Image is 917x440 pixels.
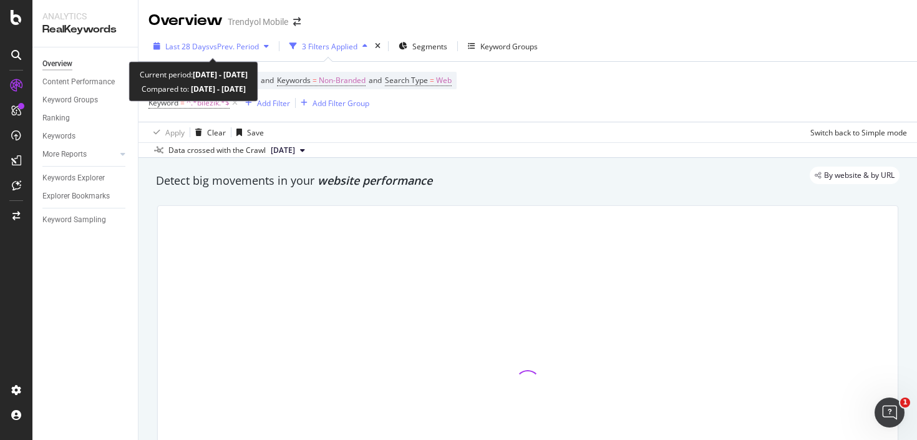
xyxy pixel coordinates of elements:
[42,94,98,107] div: Keyword Groups
[436,72,452,89] span: Web
[42,213,106,227] div: Keyword Sampling
[875,398,905,428] iframe: Intercom live chat
[228,16,288,28] div: Trendyol Mobile
[257,98,290,109] div: Add Filter
[165,127,185,138] div: Apply
[210,41,259,52] span: vs Prev. Period
[42,112,129,125] a: Ranking
[430,75,434,86] span: =
[293,17,301,26] div: arrow-right-arrow-left
[148,10,223,31] div: Overview
[900,398,910,408] span: 1
[231,122,264,142] button: Save
[165,41,210,52] span: Last 28 Days
[42,22,128,37] div: RealKeywords
[42,94,129,107] a: Keyword Groups
[42,76,115,89] div: Content Performance
[42,130,75,143] div: Keywords
[168,145,266,156] div: Data crossed with the Crawl
[140,67,248,82] div: Current period:
[42,57,129,71] a: Overview
[42,76,129,89] a: Content Performance
[266,143,310,158] button: [DATE]
[313,98,369,109] div: Add Filter Group
[148,122,185,142] button: Apply
[463,36,543,56] button: Keyword Groups
[271,145,295,156] span: 2025 Aug. 3rd
[42,112,70,125] div: Ranking
[296,95,369,110] button: Add Filter Group
[190,122,226,142] button: Clear
[42,148,87,161] div: More Reports
[42,148,117,161] a: More Reports
[148,97,178,108] span: Keyword
[180,97,185,108] span: =
[42,172,129,185] a: Keywords Explorer
[42,57,72,71] div: Overview
[148,36,274,56] button: Last 28 DaysvsPrev. Period
[42,213,129,227] a: Keyword Sampling
[207,127,226,138] div: Clear
[42,130,129,143] a: Keywords
[369,75,382,86] span: and
[142,82,246,96] div: Compared to:
[313,75,317,86] span: =
[189,84,246,94] b: [DATE] - [DATE]
[810,167,900,184] div: legacy label
[261,75,274,86] span: and
[277,75,311,86] span: Keywords
[412,41,447,52] span: Segments
[394,36,452,56] button: Segments
[187,94,230,112] span: ^.*bilezik.*$
[284,36,372,56] button: 3 Filters Applied
[480,41,538,52] div: Keyword Groups
[302,41,357,52] div: 3 Filters Applied
[42,172,105,185] div: Keywords Explorer
[193,69,248,80] b: [DATE] - [DATE]
[42,190,129,203] a: Explorer Bookmarks
[824,172,895,179] span: By website & by URL
[810,127,907,138] div: Switch back to Simple mode
[385,75,428,86] span: Search Type
[42,190,110,203] div: Explorer Bookmarks
[319,72,366,89] span: Non-Branded
[42,10,128,22] div: Analytics
[372,40,383,52] div: times
[805,122,907,142] button: Switch back to Simple mode
[247,127,264,138] div: Save
[240,95,290,110] button: Add Filter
